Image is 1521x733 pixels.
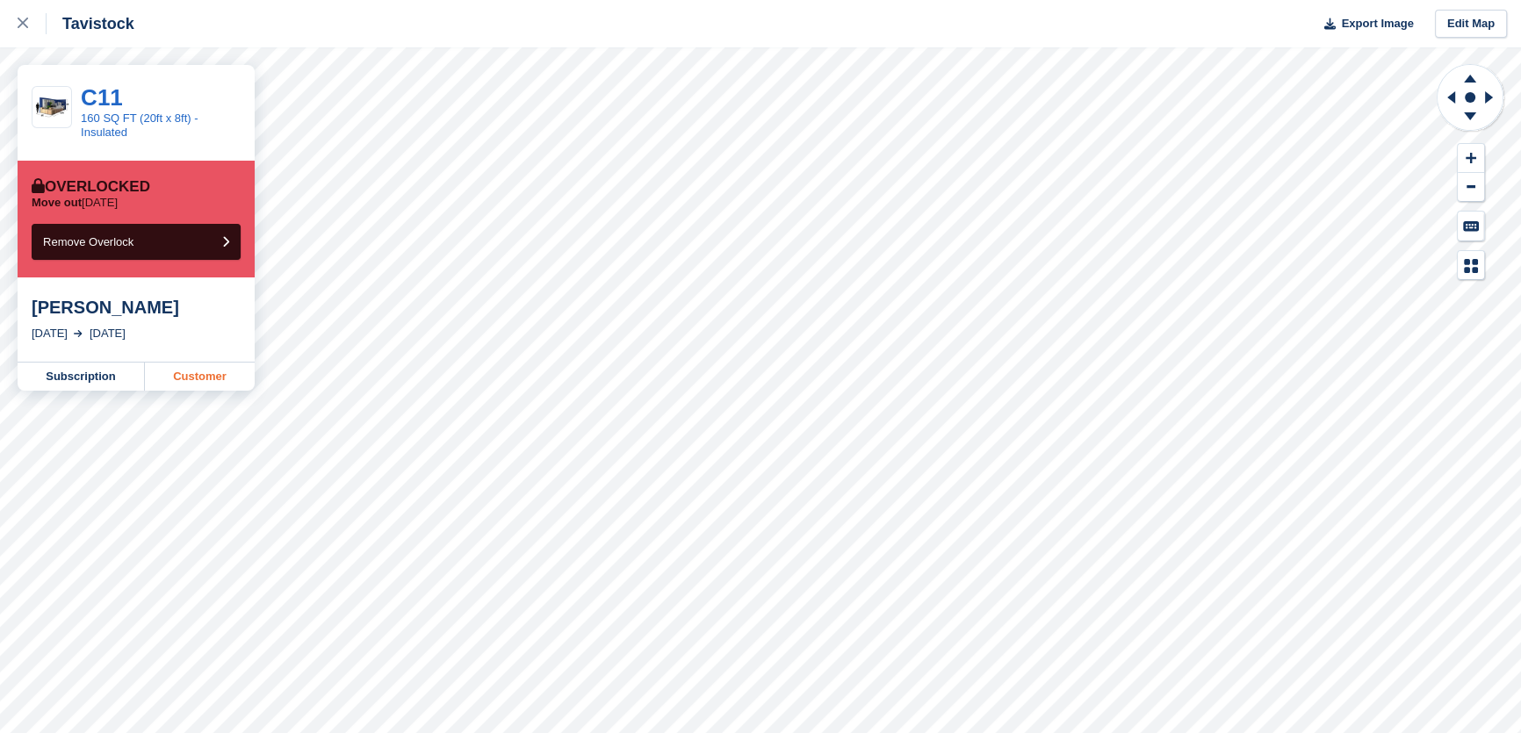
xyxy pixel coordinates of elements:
[1341,15,1413,32] span: Export Image
[32,325,68,342] div: [DATE]
[47,13,134,34] div: Tavistock
[32,178,150,196] div: Overlocked
[32,297,241,318] div: [PERSON_NAME]
[32,92,71,121] img: 20-ft-container%20(1).jpg
[1458,251,1484,280] button: Map Legend
[1458,173,1484,202] button: Zoom Out
[74,330,83,337] img: arrow-right-light-icn-cde0832a797a2874e46488d9cf13f60e5c3a73dbe684e267c42b8395dfbc2abf.svg
[1314,10,1414,39] button: Export Image
[145,363,255,391] a: Customer
[43,235,133,248] span: Remove Overlock
[32,196,118,210] p: [DATE]
[1458,144,1484,173] button: Zoom In
[32,196,82,209] span: Move out
[90,325,126,342] div: [DATE]
[81,111,198,139] a: 160 SQ FT (20ft x 8ft) - Insulated
[32,224,241,260] button: Remove Overlock
[81,84,123,111] a: C11
[1458,212,1484,241] button: Keyboard Shortcuts
[18,363,145,391] a: Subscription
[1435,10,1507,39] a: Edit Map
